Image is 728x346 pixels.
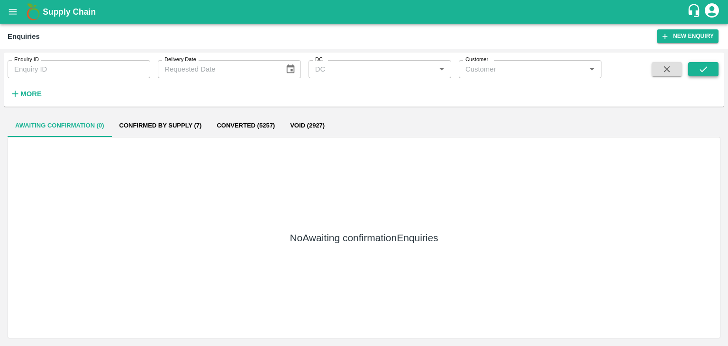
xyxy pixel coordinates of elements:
[282,114,332,137] button: Void (2927)
[687,3,703,20] div: customer-support
[8,30,40,43] div: Enquiries
[24,2,43,21] img: logo
[164,56,196,64] label: Delivery Date
[209,114,282,137] button: Converted (5257)
[657,29,719,43] button: New Enquiry
[465,56,488,64] label: Customer
[703,2,720,22] div: account of current user
[2,1,24,23] button: open drawer
[43,5,687,18] a: Supply Chain
[112,114,209,137] button: Confirmed by supply (7)
[315,56,323,64] label: DC
[43,7,96,17] b: Supply Chain
[158,60,278,78] input: Requested Date
[462,63,583,75] input: Customer
[586,63,598,75] button: Open
[8,86,44,102] button: More
[436,63,448,75] button: Open
[8,114,112,137] button: Awaiting confirmation (0)
[8,60,150,78] input: Enquiry ID
[14,56,39,64] label: Enquiry ID
[290,231,438,245] h5: No Awaiting confirmation Enquiries
[20,90,42,98] strong: More
[311,63,433,75] input: DC
[282,60,300,78] button: Choose date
